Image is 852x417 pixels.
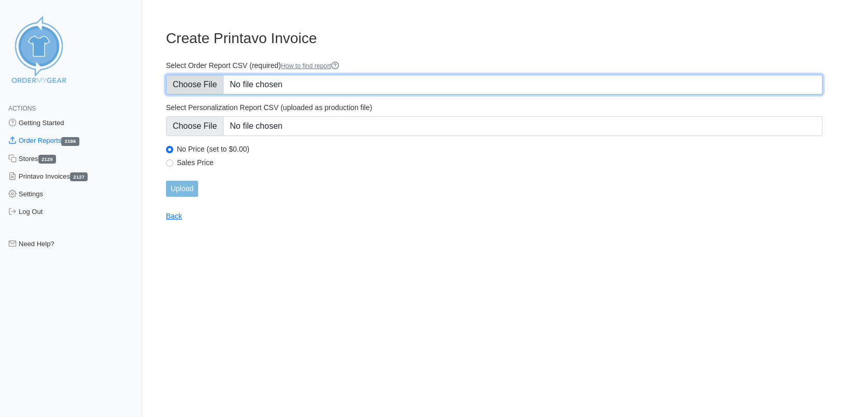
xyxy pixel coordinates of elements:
label: Select Order Report CSV (required) [166,61,822,71]
a: Back [166,212,182,220]
input: Upload [166,181,198,197]
span: 2127 [70,172,88,181]
h3: Create Printavo Invoice [166,30,822,47]
label: No Price (set to $0.00) [177,144,822,154]
span: 2166 [61,137,79,146]
label: Select Personalization Report CSV (uploaded as production file) [166,103,822,112]
span: 2129 [38,155,56,164]
span: Actions [8,105,36,112]
label: Sales Price [177,158,822,167]
a: How to find report [281,62,340,70]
